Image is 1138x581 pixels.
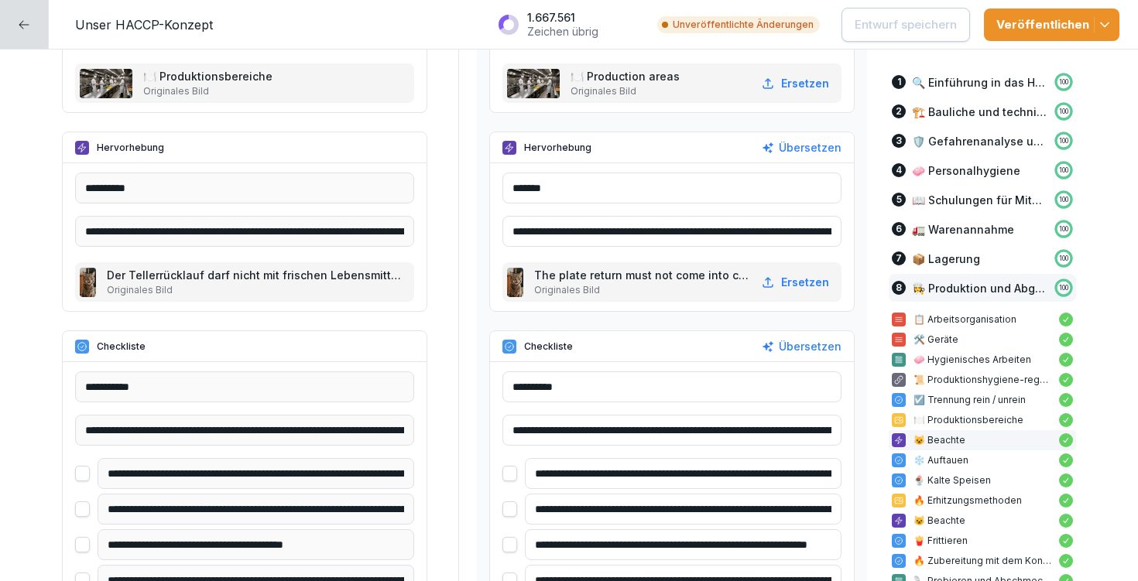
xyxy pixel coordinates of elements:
p: 1.667.561 [527,11,598,25]
p: 🍽️ Produktionsbereiche [913,413,1051,427]
img: t5cjaf85rtz0njutlmzohxke.png [507,69,560,98]
div: 5 [892,193,906,207]
p: Originales Bild [143,84,276,98]
div: Veröffentlichen [996,16,1107,33]
p: ❄️ Auftauen [913,453,1051,467]
p: Hervorhebung [524,141,591,155]
p: 🧼 Hygienisches Arbeiten [913,353,1051,367]
button: Entwurf speichern [842,8,970,42]
p: 📦 Lagerung [912,251,980,267]
p: Zeichen übrig [527,25,598,39]
p: 🏗️ Bauliche und technische Voraussetzungen [912,104,1047,120]
p: 100 [1059,195,1068,204]
button: 1.667.561Zeichen übrig [490,5,643,44]
div: 8 [892,281,906,295]
p: Der Tellerrücklauf darf nicht mit frischen Lebensmitteln oder gereinigtem Geschirr in Kontakt kom... [107,267,402,283]
p: 🔥 Erhitzungsmethoden [913,494,1051,508]
p: 🍽️ Produktionsbereiche [143,68,276,84]
p: 🍟 Frittieren [913,534,1051,548]
p: 100 [1059,77,1068,87]
p: 100 [1059,224,1068,234]
div: 1 [892,75,906,89]
div: 4 [892,163,906,177]
p: 😺 Beachte [913,433,1051,447]
p: Checkliste [524,340,573,354]
p: 🧼 Personalhygiene [912,162,1020,179]
p: 100 [1059,107,1068,116]
p: 🍽️ Production areas [571,68,683,84]
p: 📖 Schulungen für Mitarbeitende [912,192,1047,208]
p: Unveröffentlichte Änderungen [673,18,814,32]
p: Ersetzen [781,75,829,91]
img: mf3yngpb0z5fa6uf0nnx0pvc.png [80,268,96,297]
p: Unser HACCP-Konzept [75,15,213,34]
p: 100 [1059,254,1068,263]
p: 👩‍🍳 Produktion und Abgabe von Speisen [912,280,1047,296]
p: 🚛 Warenannahme [912,221,1014,238]
p: ☑️ Trennung rein / unrein [913,393,1051,407]
img: mf3yngpb0z5fa6uf0nnx0pvc.png [507,268,523,297]
p: 📜 Produktionshygiene-regeln [913,373,1051,387]
img: t5cjaf85rtz0njutlmzohxke.png [80,69,132,98]
p: 😺 Beachte [913,514,1051,528]
p: Hervorhebung [97,141,164,155]
p: Originales Bild [107,283,402,297]
p: 📋 Arbeitsorganisation [913,313,1051,326]
p: 🛠️ Geräte [913,333,1051,347]
button: Übersetzen [762,139,842,156]
div: 3 [892,134,906,148]
p: 100 [1059,166,1068,175]
p: Checkliste [97,340,146,354]
p: 🔥 Zubereitung mit dem Kontaktgrill [913,554,1051,568]
p: Originales Bild [571,84,683,98]
p: 🛡️ Gefahrenanalyse und CCPs [912,133,1047,149]
div: 7 [892,251,906,265]
p: Ersetzen [781,274,829,290]
button: Übersetzen [762,338,842,355]
button: Veröffentlichen [984,9,1119,41]
p: 🍨 Kalte Speisen [913,473,1051,487]
p: 100 [1059,136,1068,145]
p: Originales Bild [534,283,750,297]
div: 6 [892,222,906,236]
p: 🔍 Einführung in das HACCP-Konzept [912,74,1047,91]
p: 100 [1059,283,1068,292]
p: The plate return must not come into contact with fresh food or cleaned dishes (washing-up area). [534,267,750,283]
div: 2 [892,104,906,118]
p: Entwurf speichern [855,16,957,33]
